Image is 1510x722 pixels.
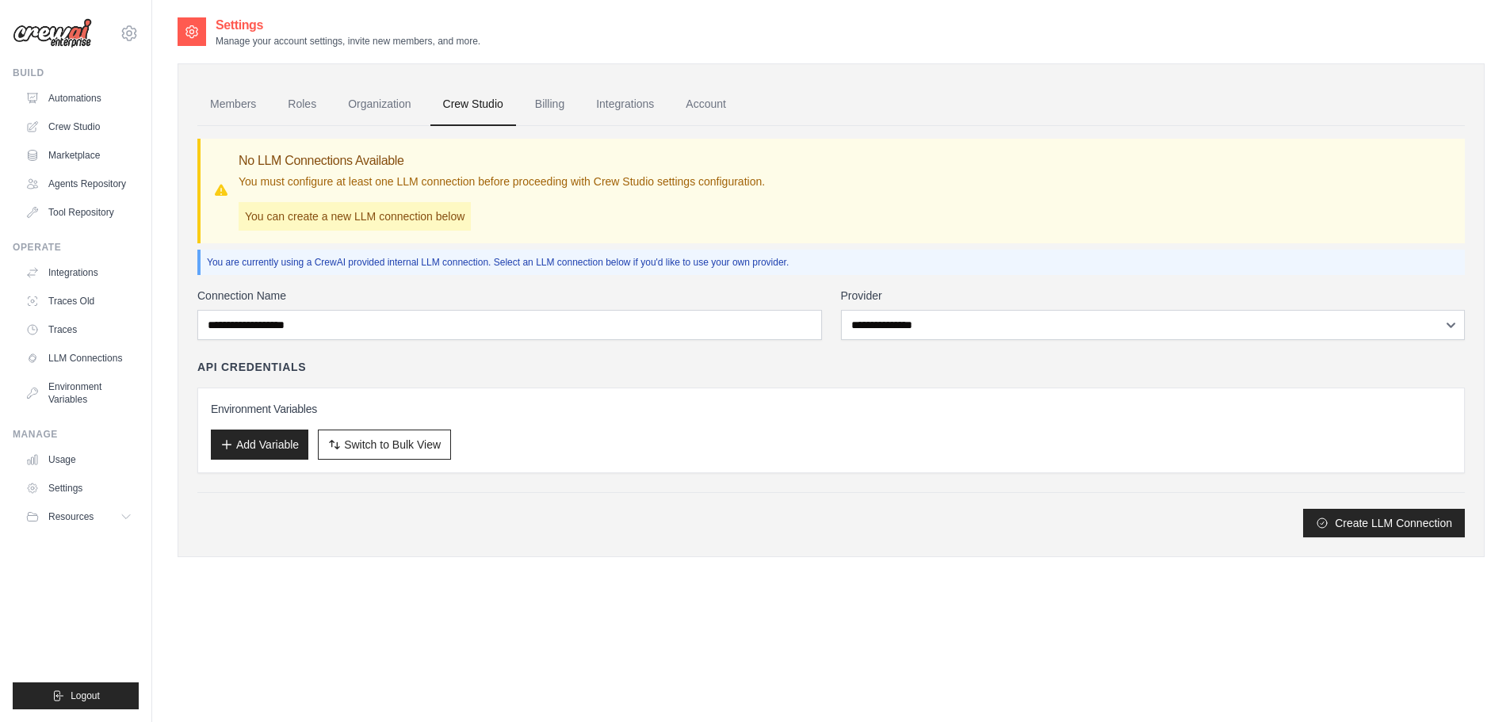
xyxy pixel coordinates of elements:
p: Manage your account settings, invite new members, and more. [216,35,480,48]
a: Tool Repository [19,200,139,225]
label: Connection Name [197,288,822,304]
a: Environment Variables [19,374,139,412]
p: You must configure at least one LLM connection before proceeding with Crew Studio settings config... [239,174,765,189]
a: Traces [19,317,139,342]
a: Billing [522,83,577,126]
div: Operate [13,241,139,254]
h2: Settings [216,16,480,35]
a: Automations [19,86,139,111]
span: Logout [71,690,100,702]
h3: No LLM Connections Available [239,151,765,170]
button: Create LLM Connection [1303,509,1465,537]
a: Crew Studio [430,83,516,126]
button: Resources [19,504,139,529]
a: Organization [335,83,423,126]
p: You can create a new LLM connection below [239,202,471,231]
a: Traces Old [19,288,139,314]
label: Provider [841,288,1466,304]
a: Members [197,83,269,126]
a: Usage [19,447,139,472]
div: Build [13,67,139,79]
a: Account [673,83,739,126]
h4: API Credentials [197,359,306,375]
h3: Environment Variables [211,401,1451,417]
span: Switch to Bulk View [344,437,441,453]
button: Switch to Bulk View [318,430,451,460]
a: Crew Studio [19,114,139,139]
a: Roles [275,83,329,126]
a: Marketplace [19,143,139,168]
a: Settings [19,476,139,501]
a: Agents Repository [19,171,139,197]
a: Integrations [583,83,667,126]
span: Resources [48,510,94,523]
button: Logout [13,682,139,709]
a: LLM Connections [19,346,139,371]
a: Integrations [19,260,139,285]
div: Manage [13,428,139,441]
img: Logo [13,18,92,48]
p: You are currently using a CrewAI provided internal LLM connection. Select an LLM connection below... [207,256,1458,269]
button: Add Variable [211,430,308,460]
